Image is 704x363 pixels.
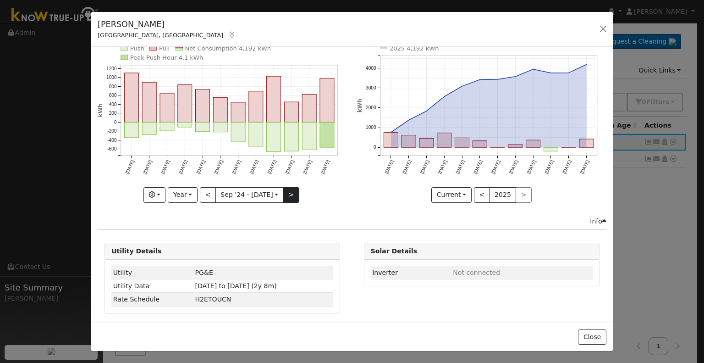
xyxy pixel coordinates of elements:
[159,45,170,52] text: Pull
[419,159,430,175] text: [DATE]
[366,66,376,71] text: 4000
[195,296,231,303] span: Y
[215,187,284,203] button: Sep '24 - [DATE]
[390,45,439,52] text: 2025 4,192 kWh
[196,159,207,175] text: [DATE]
[567,71,571,75] circle: onclick=""
[185,45,271,52] text: Net Consumption 4,192 kWh
[474,187,490,203] button: <
[111,266,193,279] td: Utility
[401,135,416,148] rect: onclick=""
[214,159,225,175] text: [DATE]
[513,75,517,78] circle: onclick=""
[526,140,540,148] rect: onclick=""
[473,141,487,147] rect: onclick=""
[106,66,117,71] text: 1200
[228,31,236,39] a: Map
[107,129,117,134] text: -200
[455,159,466,175] text: [DATE]
[371,266,451,279] td: Inverter
[579,139,594,147] rect: onclick=""
[495,78,499,81] circle: onclick=""
[549,71,553,75] circle: onclick=""
[249,123,263,147] rect: onclick=""
[302,95,317,123] rect: onclick=""
[214,123,228,132] rect: onclick=""
[107,138,117,143] text: -400
[508,159,519,175] text: [DATE]
[168,187,197,203] button: Year
[579,159,590,175] text: [DATE]
[111,293,193,306] td: Rate Schedule
[231,159,242,175] text: [DATE]
[526,159,537,175] text: [DATE]
[130,45,144,52] text: Push
[160,123,174,131] rect: onclick=""
[231,102,245,123] rect: onclick=""
[107,147,117,152] text: -600
[455,137,469,148] rect: onclick=""
[249,91,263,123] rect: onclick=""
[267,77,281,123] rect: onclick=""
[384,159,395,175] text: [DATE]
[98,32,223,39] span: [GEOGRAPHIC_DATA], [GEOGRAPHIC_DATA]
[407,118,410,122] circle: onclick=""
[178,123,192,128] rect: onclick=""
[544,148,558,151] rect: onclick=""
[371,247,417,255] strong: Solar Details
[320,123,334,148] rect: onclick=""
[214,98,228,123] rect: onclick=""
[453,269,500,276] span: ID: null, authorized: None
[106,75,117,80] text: 1000
[357,99,363,113] text: kWh
[130,54,203,61] text: Peak Push Hour 4.1 kWh
[578,329,606,345] button: Close
[142,83,156,123] rect: onclick=""
[196,89,210,122] rect: onclick=""
[114,120,117,125] text: 0
[285,102,299,123] rect: onclick=""
[109,84,117,89] text: 800
[98,18,236,30] h5: [PERSON_NAME]
[302,123,317,150] rect: onclick=""
[561,159,572,175] text: [DATE]
[384,133,398,148] rect: onclick=""
[490,159,501,175] text: [DATE]
[142,123,156,135] rect: onclick=""
[142,159,153,175] text: [DATE]
[200,187,216,203] button: <
[373,145,376,150] text: 0
[366,86,376,91] text: 3000
[195,269,213,276] span: ID: 16141072, authorized: 02/05/25
[389,131,392,134] circle: onclick=""
[111,247,161,255] strong: Utility Details
[109,111,117,116] text: 200
[97,104,104,117] text: kWh
[125,159,136,175] text: [DATE]
[249,159,260,175] text: [DATE]
[320,159,331,175] text: [DATE]
[419,139,434,148] rect: onclick=""
[283,187,299,203] button: >
[125,73,139,123] rect: onclick=""
[473,159,484,175] text: [DATE]
[460,84,464,88] circle: onclick=""
[544,159,555,175] text: [DATE]
[267,123,281,152] rect: onclick=""
[431,187,472,203] button: Current
[508,145,522,148] rect: onclick=""
[109,93,117,98] text: 600
[584,63,588,67] circle: onclick=""
[366,106,376,111] text: 2000
[590,217,606,226] div: Info
[160,93,174,122] rect: onclick=""
[109,102,117,107] text: 400
[437,159,448,175] text: [DATE]
[178,85,192,123] rect: onclick=""
[424,109,428,113] circle: onclick=""
[366,125,376,130] text: 1000
[531,67,535,71] circle: onclick=""
[178,159,189,175] text: [DATE]
[320,78,334,123] rect: onclick=""
[160,159,171,175] text: [DATE]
